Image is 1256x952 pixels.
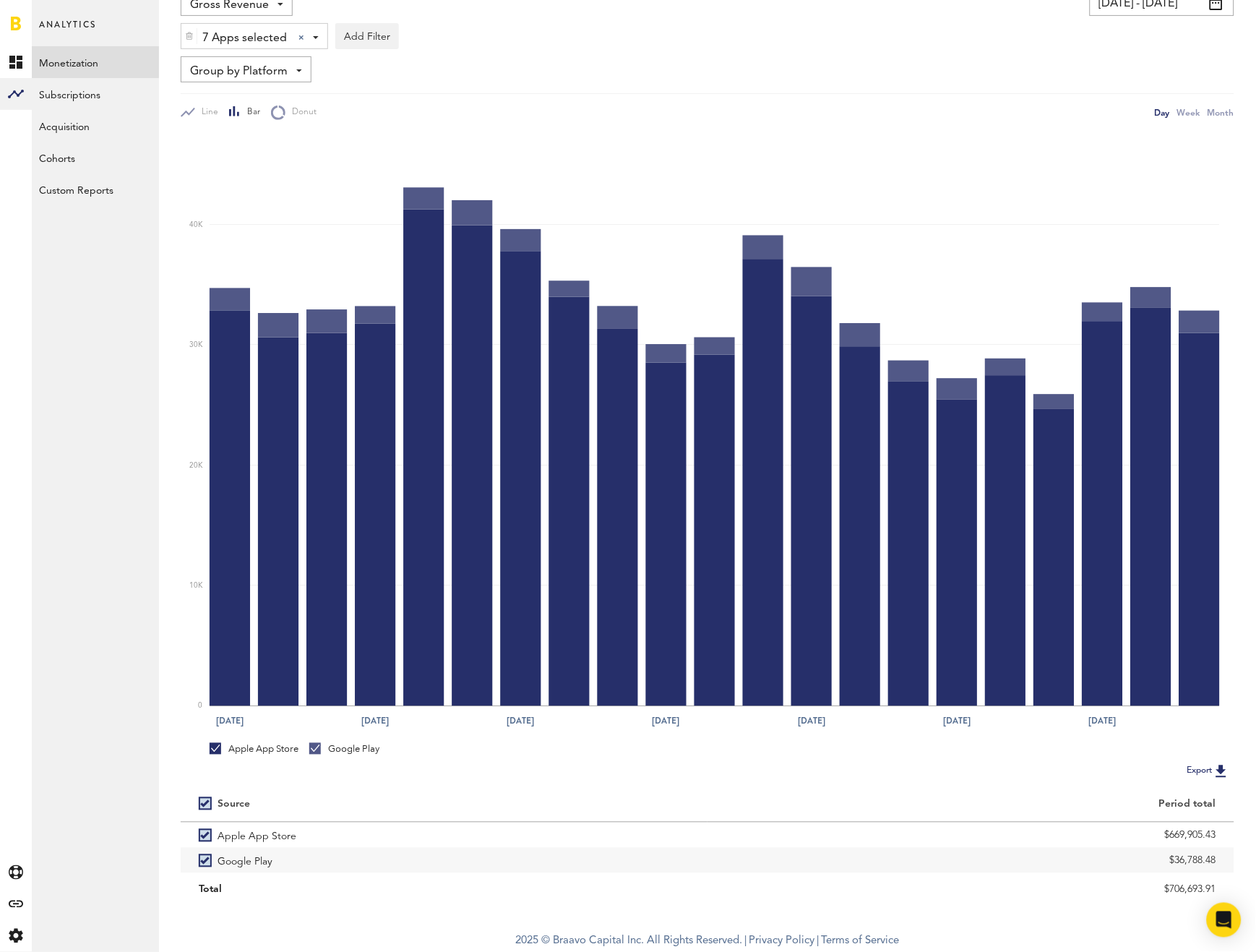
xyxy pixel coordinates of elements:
div: Clear [298,35,304,40]
div: Week [1177,105,1200,120]
a: Privacy Policy [749,936,815,947]
a: Terms of Service [822,936,900,947]
text: 40K [189,221,203,228]
text: 10K [189,583,203,590]
div: Day [1155,105,1170,120]
div: Open Intercom Messenger [1207,903,1242,938]
text: [DATE] [361,714,389,727]
text: [DATE] [653,714,680,727]
img: trash_awesome_blue.svg [185,31,194,41]
div: Period total [726,799,1216,811]
text: [DATE] [216,714,244,727]
span: Group by Platform [190,59,288,84]
text: [DATE] [943,714,971,727]
button: Export [1183,762,1234,781]
span: Google Play [218,848,272,873]
img: Export [1213,763,1230,780]
text: [DATE] [1089,714,1117,727]
text: [DATE] [507,714,535,727]
a: Acquisition [32,110,159,142]
text: [DATE] [798,714,825,727]
span: Analytics [39,16,96,46]
text: 0 [198,703,202,710]
span: Donut [285,106,317,119]
div: Source [218,799,250,811]
div: Apple App Store [210,743,298,756]
span: Support [30,10,82,23]
span: Bar [241,106,260,119]
div: Month [1208,105,1234,120]
span: Line [195,106,218,119]
a: Subscriptions [32,78,159,110]
div: $706,693.91 [726,879,1216,901]
a: Monetization [32,46,159,78]
span: Apple App Store [218,823,296,848]
button: Add Filter [335,23,399,49]
div: $669,905.43 [726,825,1216,846]
a: Custom Reports [32,173,159,205]
div: Total [199,879,689,901]
div: $36,788.48 [726,850,1216,872]
text: 30K [189,342,203,349]
div: Delete [181,24,197,48]
span: 7 Apps selected [202,26,287,51]
a: Cohorts [32,142,159,173]
div: Google Play [309,743,379,756]
text: 20K [189,462,203,469]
